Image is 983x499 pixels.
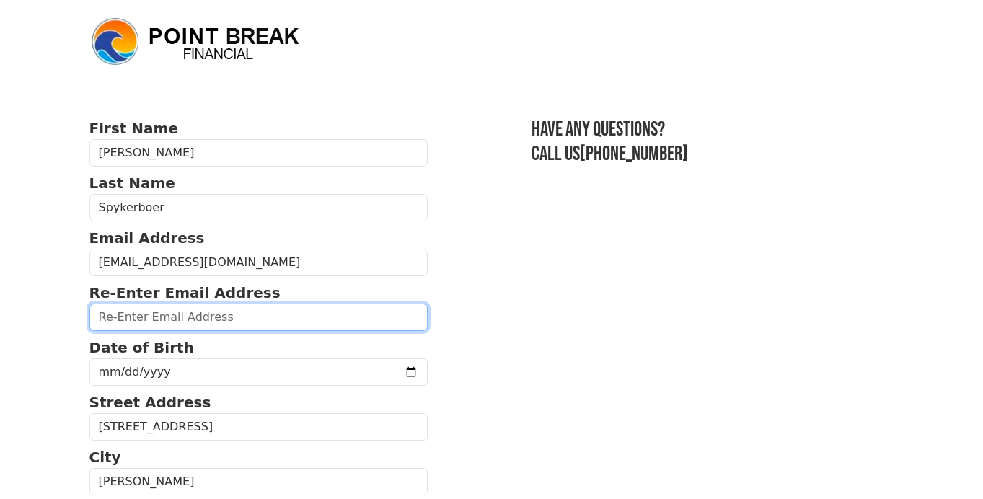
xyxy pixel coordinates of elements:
strong: Street Address [89,394,211,411]
strong: First Name [89,120,178,137]
strong: Email Address [89,229,205,247]
img: logo.png [89,16,306,68]
input: First Name [89,139,428,167]
strong: Last Name [89,175,175,192]
input: Re-Enter Email Address [89,304,428,331]
strong: Date of Birth [89,339,194,356]
strong: City [89,449,121,466]
input: City [89,468,428,495]
h3: Call us [532,142,894,167]
input: Last Name [89,194,428,221]
strong: Re-Enter Email Address [89,284,281,301]
input: Street Address [89,413,428,441]
h3: Have any questions? [532,118,894,142]
input: Email Address [89,249,428,276]
a: [PHONE_NUMBER] [580,142,688,166]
